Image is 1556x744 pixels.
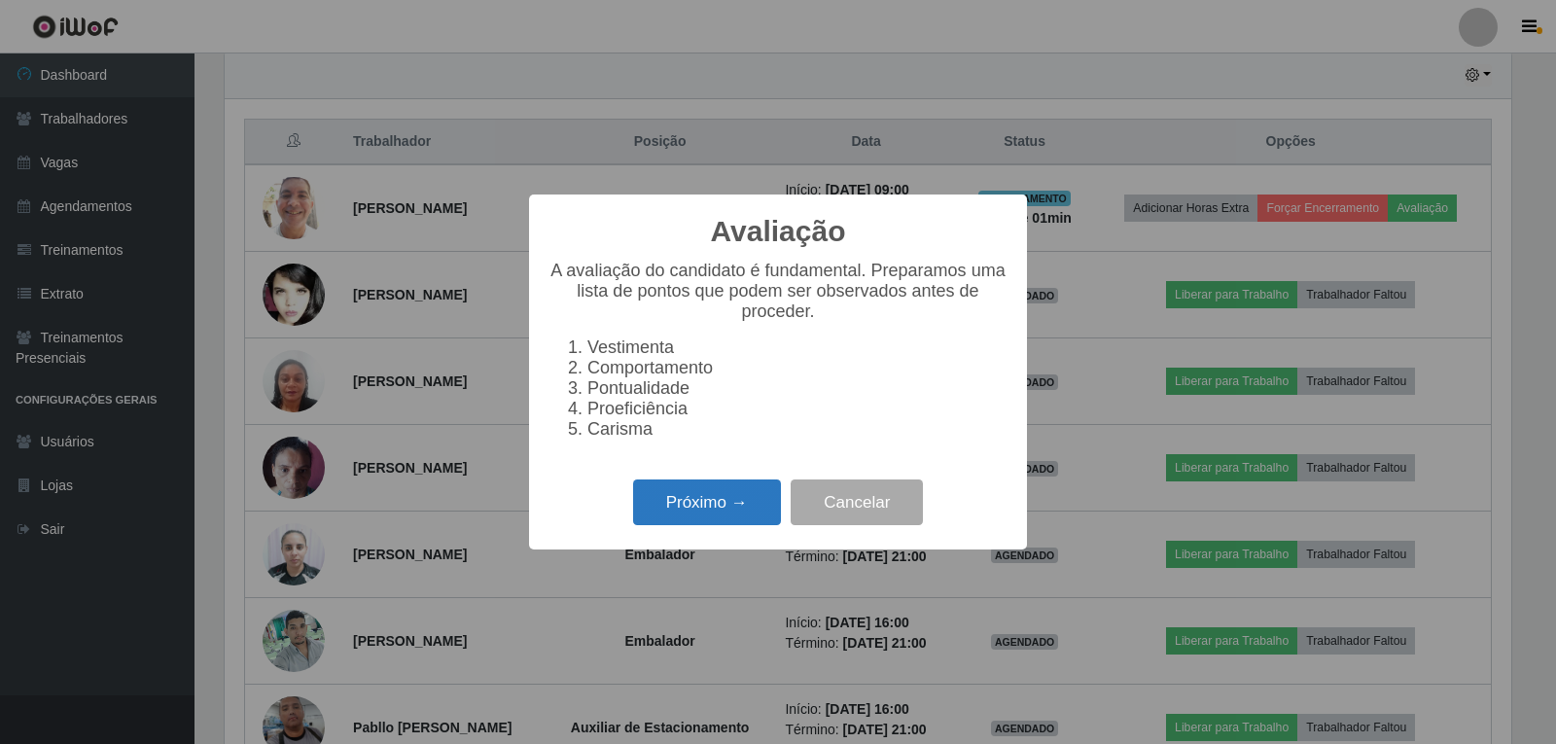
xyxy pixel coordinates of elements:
[587,358,1008,378] li: Comportamento
[633,479,781,525] button: Próximo →
[587,399,1008,419] li: Proeficiência
[587,378,1008,399] li: Pontualidade
[587,337,1008,358] li: Vestimenta
[791,479,923,525] button: Cancelar
[548,261,1008,322] p: A avaliação do candidato é fundamental. Preparamos uma lista de pontos que podem ser observados a...
[587,419,1008,440] li: Carisma
[711,214,846,249] h2: Avaliação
